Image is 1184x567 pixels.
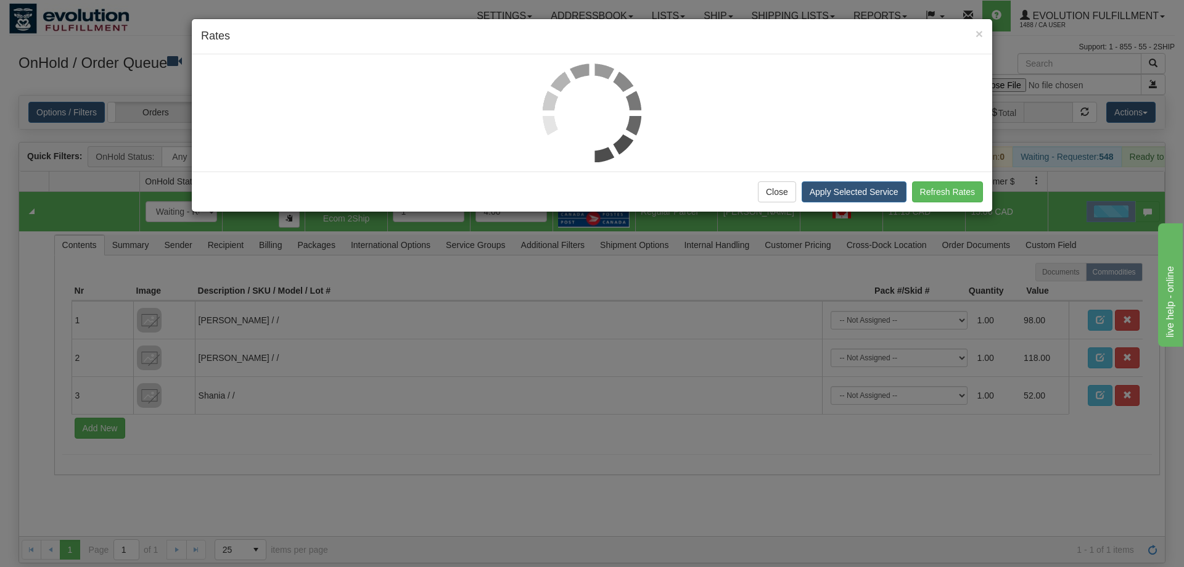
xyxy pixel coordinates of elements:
[543,64,641,162] img: loader.gif
[9,7,114,22] div: live help - online
[201,28,983,44] h4: Rates
[802,181,906,202] button: Apply Selected Service
[1156,220,1183,346] iframe: chat widget
[912,181,983,202] button: Refresh Rates
[976,27,983,40] button: Close
[758,181,796,202] button: Close
[976,27,983,41] span: ×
